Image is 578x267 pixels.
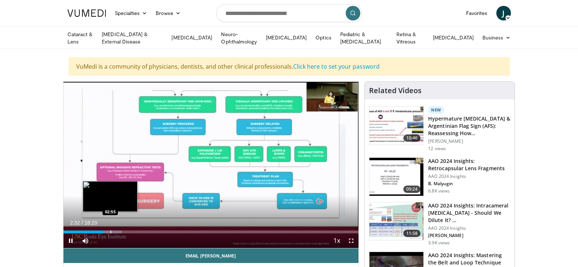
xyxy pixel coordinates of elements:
[261,30,311,45] a: [MEDICAL_DATA]
[329,233,344,248] button: Playback Rate
[70,220,80,226] span: 2:32
[403,230,421,237] span: 11:58
[82,220,83,226] span: /
[151,6,185,20] a: Browse
[63,82,359,248] video-js: Video Player
[293,62,380,70] a: Click here to set your password
[428,146,446,152] p: 12 views
[496,6,511,20] a: J
[478,30,515,45] a: Business
[392,31,428,45] a: Retina & Vitreous
[369,157,510,196] a: 09:24 AAO 2024 Insights: Retrocapsular Lens Fragments AAO 2024 Insights B. Malyugin 6.8K views
[67,9,106,17] img: VuMedi Logo
[428,138,510,144] p: [PERSON_NAME]
[369,106,510,152] a: 10:46 New Hypermature [MEDICAL_DATA] & Argentinian Flag Sign (AFS): Reassessing How… [PERSON_NAME...
[428,106,444,114] p: New
[69,57,510,76] div: VuMedi is a community of physicians, dentists, and other clinical professionals.
[78,233,93,248] button: Mute
[63,31,98,45] a: Cataract & Lens
[369,107,423,145] img: 40c8dcf9-ac14-45af-8571-bda4a5b229bd.150x105_q85_crop-smart_upscale.jpg
[63,248,359,263] a: Email [PERSON_NAME]
[428,202,510,224] h3: AAO 2024 Insights: Intracameral [MEDICAL_DATA] - Should We Dilute It? …
[217,31,261,45] a: Neuro-Ophthalmology
[369,158,423,196] img: 01f52a5c-6a53-4eb2-8a1d-dad0d168ea80.150x105_q85_crop-smart_upscale.jpg
[403,134,421,142] span: 10:46
[311,30,335,45] a: Optics
[428,233,510,239] p: [PERSON_NAME]
[83,181,137,212] img: image.jpeg
[428,115,510,137] h3: Hypermature [MEDICAL_DATA] & Argentinian Flag Sign (AFS): Reassessing How…
[428,240,450,246] p: 3.9K views
[344,233,358,248] button: Fullscreen
[428,181,510,187] p: B. Malyugin
[167,30,217,45] a: [MEDICAL_DATA]
[403,186,421,193] span: 09:24
[428,188,450,194] p: 6.8K views
[462,6,492,20] a: Favorites
[428,30,478,45] a: [MEDICAL_DATA]
[428,252,510,266] h3: AAO 2024 Insights: Mastering the Belt and Loop Technique
[63,230,359,233] div: Progress Bar
[369,202,423,240] img: de733f49-b136-4bdc-9e00-4021288efeb7.150x105_q85_crop-smart_upscale.jpg
[84,220,97,226] span: 18:20
[369,202,510,246] a: 11:58 AAO 2024 Insights: Intracameral [MEDICAL_DATA] - Should We Dilute It? … AAO 2024 Insights [...
[428,173,510,179] p: AAO 2024 Insights
[428,225,510,231] p: AAO 2024 Insights
[97,31,167,45] a: [MEDICAL_DATA] & External Disease
[63,233,78,248] button: Pause
[216,4,362,22] input: Search topics, interventions
[110,6,152,20] a: Specialties
[336,31,392,45] a: Pediatric & [MEDICAL_DATA]
[428,157,510,172] h3: AAO 2024 Insights: Retrocapsular Lens Fragments
[369,86,422,95] h4: Related Videos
